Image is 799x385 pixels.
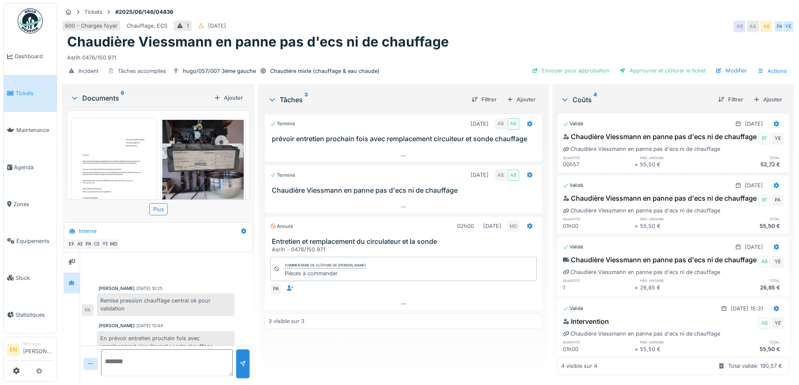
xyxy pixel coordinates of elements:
sup: 6 [121,93,124,103]
span: Agenda [14,163,53,171]
div: 55,50 € [640,160,712,168]
div: 26,85 € [712,284,783,292]
div: Filtrer [715,94,747,105]
div: Terminé [270,172,295,179]
span: Tickets [16,89,53,97]
div: AB [508,118,519,130]
div: [DATE] [745,243,763,251]
div: Pièces à commander [285,269,366,277]
div: Chaudière Viessmann en panne pas d'ecs ni de chauffage [563,145,720,153]
h3: prévoir entretien prochain fois avec remplacement circuiteur et sonde chauffage [272,135,538,143]
div: [PERSON_NAME] [99,285,135,292]
h6: quantité [563,155,635,160]
div: 3 visible sur 3 [268,317,305,325]
div: Chaudière Viessmann en panne pas d'ecs ni de chauffage [563,132,757,142]
div: BT [758,133,770,145]
div: Documents [70,93,211,103]
div: Commentaire de clôture de [PERSON_NAME] [285,263,366,269]
div: Modifier [712,65,750,76]
h6: quantité [563,216,635,222]
sup: 3 [305,95,308,105]
div: 55,50 € [640,222,712,230]
span: Maintenance [16,126,53,134]
div: × [635,160,640,168]
a: Dashboard [4,38,57,75]
div: AB [495,118,507,130]
img: uhtjlp2aq7xieokabv025w4u53xp [73,120,155,235]
a: Stock [4,259,57,296]
div: AB [758,256,770,268]
div: Incident [78,67,99,75]
div: [DATE] [745,120,763,128]
div: [PERSON_NAME] [99,323,135,329]
div: Chaudière mixte (chauffage & eau chaude) [270,67,380,75]
div: Validé [563,120,583,127]
h6: quantité [563,339,635,345]
h3: Chaudière Viessmann en panne pas d'ecs ni de chauffage [272,186,538,194]
div: Terminé [270,120,295,127]
div: [DATE] [483,222,501,230]
div: YE [782,21,794,32]
div: Validé [563,305,583,312]
div: 01h00 [563,345,635,353]
div: Total validé: 190,57 € [728,362,782,370]
div: PA [270,283,282,295]
div: Ajouter [211,92,246,103]
span: Zones [13,200,53,208]
h6: prix unitaire [640,278,712,283]
div: AA [747,21,759,32]
div: 55,50 € [640,345,712,353]
div: PA [772,194,783,206]
img: lqaa0il7v4yixj2qxt606k1pswfe [162,120,244,228]
img: Badge_color-CXgf-gQk.svg [18,8,43,34]
div: YE [772,317,783,329]
span: Statistiques [16,311,53,319]
div: Validé [563,243,583,251]
h6: total [712,339,783,345]
div: [DATE] 13:44 [136,323,163,329]
div: Coûts [561,95,711,105]
a: Statistiques [4,296,57,333]
div: 600 - Charges foyer [65,22,117,30]
div: 1 [563,284,635,292]
div: Chauffage, ECS [127,22,167,30]
div: Chaudière Viessmann en panne pas d'ecs ni de chauffage [563,193,757,203]
a: Zones [4,186,57,222]
div: Validé [563,182,583,189]
div: 4 visible sur 4 [561,362,597,370]
div: BT [758,194,770,206]
div: [DATE] [208,22,226,30]
div: AB [758,317,770,329]
div: PA [82,304,94,316]
h6: prix unitaire [640,155,712,160]
div: hugo/057/007 3ème gauche [183,67,256,75]
strong: #2025/06/146/04836 [112,8,177,16]
div: Actions [754,65,791,77]
a: Équipements [4,222,57,259]
a: EN Manager[PERSON_NAME] [7,341,53,361]
div: Chaudière Viessmann en panne pas d'ecs ni de chauffage [563,207,720,214]
h6: prix unitaire [640,216,712,222]
div: AB [74,238,86,250]
div: Asrih - 0476/150.971 [272,245,538,253]
div: MD [108,238,120,250]
div: × [635,284,640,292]
div: Tickets [84,8,102,16]
div: YE [99,238,111,250]
span: Équipements [16,237,53,245]
div: Ajouter [750,94,786,105]
div: Annulé [270,223,293,230]
div: AB [508,169,519,181]
div: Filtrer [468,94,500,105]
div: Intervention [563,316,609,326]
div: 26,85 € [640,284,712,292]
div: Tâches accomplies [118,67,166,75]
h6: total [712,216,783,222]
div: 01h00 [563,222,635,230]
div: [DATE] 10:25 [136,285,162,292]
div: × [635,345,640,353]
div: Approuver et clôturer le ticket [616,65,709,76]
div: AB [495,169,507,181]
span: Dashboard [15,52,53,60]
div: Tâches [268,95,464,105]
